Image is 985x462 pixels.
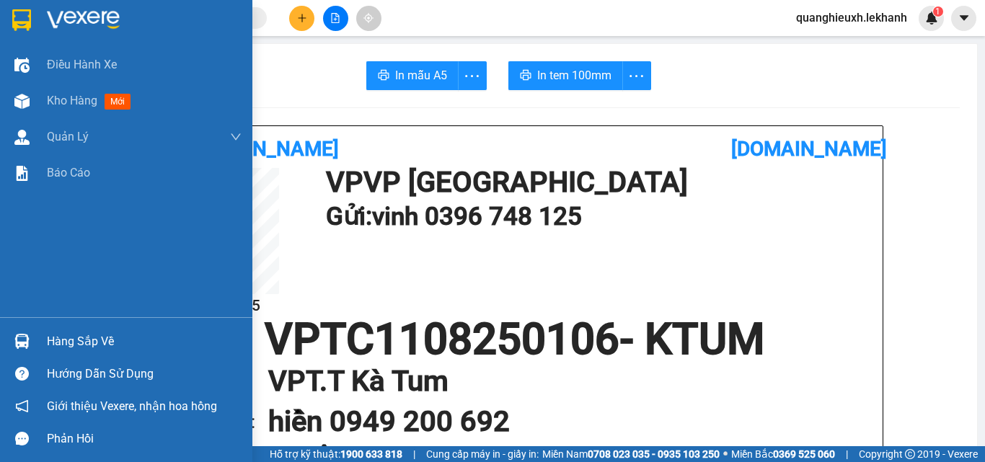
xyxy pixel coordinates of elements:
[426,446,539,462] span: Cung cấp máy in - giấy in:
[183,137,339,161] b: [PERSON_NAME]
[951,6,976,31] button: caret-down
[326,168,868,197] h1: VP VP [GEOGRAPHIC_DATA]
[15,399,29,413] span: notification
[588,448,720,460] strong: 0708 023 035 - 0935 103 250
[459,67,486,85] span: more
[14,130,30,145] img: warehouse-icon
[230,131,242,143] span: down
[47,128,89,146] span: Quản Lý
[268,401,847,442] h1: hiền 0949 200 692
[542,446,720,462] span: Miền Nam
[268,361,847,401] h1: VP T.T Kà Tum
[958,12,971,25] span: caret-down
[330,13,340,23] span: file-add
[47,164,90,182] span: Báo cáo
[153,318,875,361] h1: VPTC1108250106 - KTUM
[47,428,242,450] div: Phản hồi
[785,9,919,27] span: quanghieuxh.lekhanh
[297,13,307,23] span: plus
[356,6,381,31] button: aim
[933,6,943,17] sup: 1
[537,66,611,84] span: In tem 100mm
[520,69,531,83] span: printer
[622,61,651,90] button: more
[935,6,940,17] span: 1
[14,166,30,181] img: solution-icon
[413,446,415,462] span: |
[846,446,848,462] span: |
[47,94,97,107] span: Kho hàng
[15,432,29,445] span: message
[623,67,650,85] span: more
[47,55,117,74] span: Điều hành xe
[47,397,217,415] span: Giới thiệu Vexere, nhận hoa hồng
[14,334,30,349] img: warehouse-icon
[731,137,887,161] b: [DOMAIN_NAME]
[458,61,487,90] button: more
[363,13,374,23] span: aim
[366,61,459,90] button: printerIn mẫu A5
[323,6,348,31] button: file-add
[378,69,389,83] span: printer
[12,9,31,31] img: logo-vxr
[340,448,402,460] strong: 1900 633 818
[14,94,30,109] img: warehouse-icon
[773,448,835,460] strong: 0369 525 060
[47,331,242,352] div: Hàng sắp về
[731,446,835,462] span: Miền Bắc
[47,363,242,385] div: Hướng dẫn sử dụng
[14,58,30,73] img: warehouse-icon
[289,6,314,31] button: plus
[508,61,623,90] button: printerIn tem 100mm
[15,367,29,381] span: question-circle
[925,12,938,25] img: icon-new-feature
[326,197,868,236] h1: Gửi: vinh 0396 748 125
[395,66,447,84] span: In mẫu A5
[905,449,915,459] span: copyright
[270,446,402,462] span: Hỗ trợ kỹ thuật:
[105,94,131,110] span: mới
[723,451,728,457] span: ⚪️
